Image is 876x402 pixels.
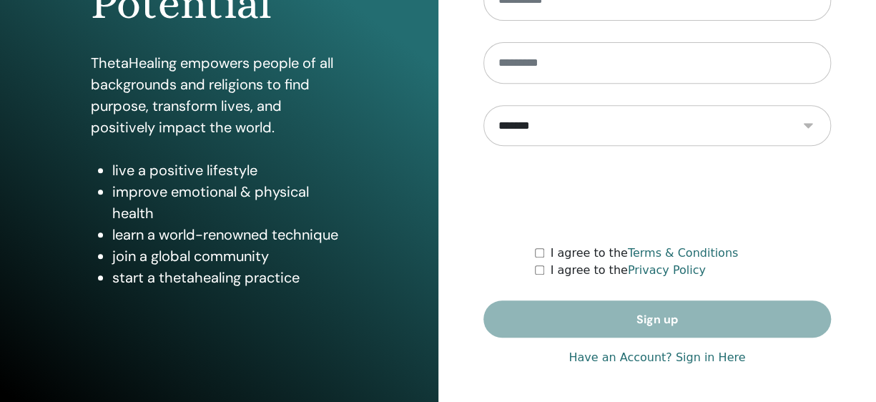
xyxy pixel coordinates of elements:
[112,181,347,224] li: improve emotional & physical health
[112,245,347,267] li: join a global community
[91,52,347,138] p: ThetaHealing empowers people of all backgrounds and religions to find purpose, transform lives, a...
[548,167,766,223] iframe: reCAPTCHA
[628,263,706,277] a: Privacy Policy
[628,246,738,260] a: Terms & Conditions
[550,245,738,262] label: I agree to the
[569,349,745,366] a: Have an Account? Sign in Here
[112,160,347,181] li: live a positive lifestyle
[112,224,347,245] li: learn a world-renowned technique
[112,267,347,288] li: start a thetahealing practice
[550,262,705,279] label: I agree to the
